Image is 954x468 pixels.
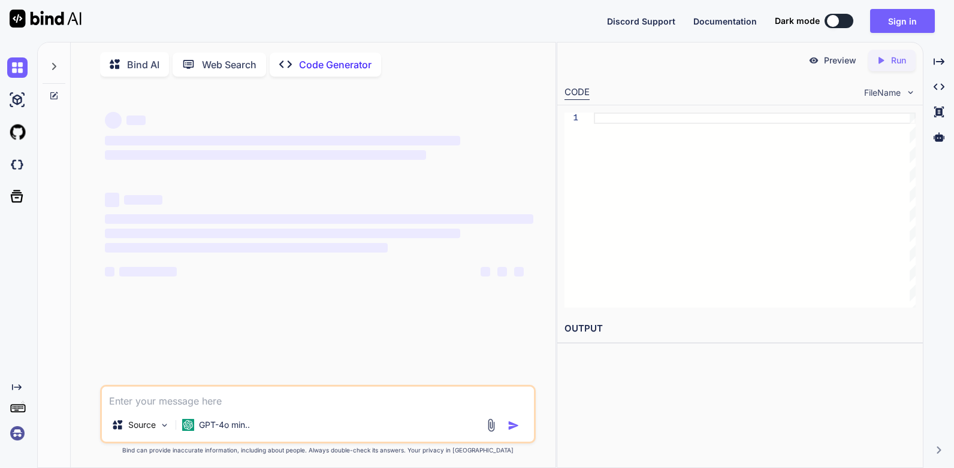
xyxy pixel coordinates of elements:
[202,57,256,72] p: Web Search
[7,154,28,175] img: darkCloudIdeIcon
[105,243,388,253] span: ‌
[100,446,536,455] p: Bind can provide inaccurate information, including about people. Always double-check its answers....
[824,54,856,66] p: Preview
[484,418,498,432] img: attachment
[481,267,490,276] span: ‌
[905,87,916,98] img: chevron down
[182,419,194,431] img: GPT-4o mini
[199,419,250,431] p: GPT-4o min..
[870,9,935,33] button: Sign in
[508,420,520,431] img: icon
[105,267,114,276] span: ‌
[105,112,122,129] span: ‌
[564,113,578,124] div: 1
[7,122,28,142] img: githubLight
[105,229,460,238] span: ‌
[124,195,162,205] span: ‌
[105,214,533,224] span: ‌
[775,15,820,27] span: Dark mode
[105,150,426,160] span: ‌
[607,16,675,26] span: Discord Support
[105,136,460,145] span: ‌
[891,54,906,66] p: Run
[7,57,28,78] img: chat
[864,87,901,99] span: FileName
[119,267,177,276] span: ‌
[514,267,524,276] span: ‌
[497,267,507,276] span: ‌
[7,90,28,110] img: ai-studio
[127,57,159,72] p: Bind AI
[607,15,675,28] button: Discord Support
[693,16,757,26] span: Documentation
[159,420,170,430] img: Pick Models
[126,116,146,125] span: ‌
[105,193,119,207] span: ‌
[693,15,757,28] button: Documentation
[10,10,81,28] img: Bind AI
[808,55,819,66] img: preview
[7,423,28,443] img: signin
[557,315,923,343] h2: OUTPUT
[299,57,372,72] p: Code Generator
[564,86,590,100] div: CODE
[128,419,156,431] p: Source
